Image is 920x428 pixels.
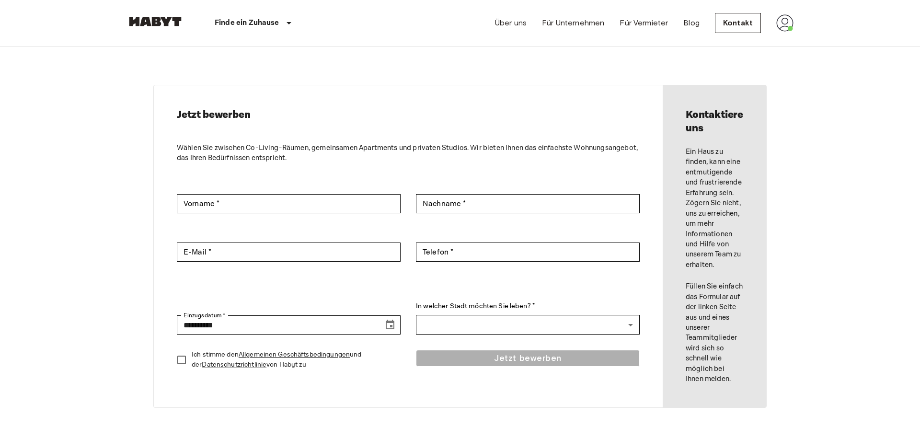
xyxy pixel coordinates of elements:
[686,281,743,384] p: Füllen Sie einfach das Formular auf der linken Seite aus und eines unserer Teammitglieder wird si...
[495,17,527,29] a: Über uns
[184,311,226,320] label: Einzugsdatum
[686,147,743,270] p: Ein Haus zu finden, kann eine entmutigende und frustrierende Erfahrung sein. Zögern Sie nicht, un...
[380,315,400,335] button: Choose date, selected date is Sep 16, 2025
[192,350,393,370] p: Ich stimme den und der von Habyt zu
[177,108,640,122] h2: Jetzt bewerben
[776,14,793,32] img: avatar
[683,17,700,29] a: Blog
[126,17,184,26] img: Habyt
[177,143,640,163] p: Wählen Sie zwischen Co-Living-Räumen, gemeinsamen Apartments und privaten Studios. Wir bieten Ihn...
[715,13,761,33] a: Kontakt
[202,360,266,369] a: Datenschutzrichtlinie
[416,301,640,312] label: In welcher Stadt möchten Sie leben? *
[686,108,743,135] h2: Kontaktiere uns
[239,350,350,359] a: Allgemeinen Geschäftsbedingungen
[542,17,604,29] a: Für Unternehmen
[620,17,668,29] a: Für Vermieter
[215,17,279,29] p: Finde ein Zuhause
